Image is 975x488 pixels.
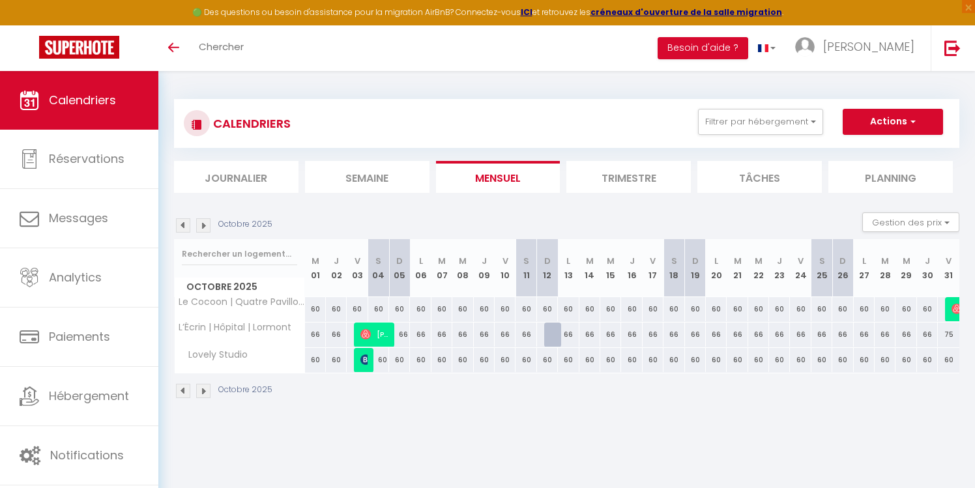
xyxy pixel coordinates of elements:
[790,348,811,372] div: 60
[685,348,706,372] div: 60
[621,239,642,297] th: 16
[558,348,579,372] div: 60
[355,255,360,267] abbr: V
[326,323,347,347] div: 66
[558,323,579,347] div: 66
[495,348,516,372] div: 60
[790,239,811,297] th: 24
[566,161,691,193] li: Trimestre
[49,92,116,108] span: Calendriers
[544,255,551,267] abbr: D
[326,297,347,321] div: 60
[174,161,298,193] li: Journalier
[410,297,431,321] div: 60
[727,348,748,372] div: 60
[795,37,815,57] img: ...
[189,25,254,71] a: Chercher
[474,348,495,372] div: 60
[410,348,431,372] div: 60
[734,255,742,267] abbr: M
[748,348,769,372] div: 60
[727,323,748,347] div: 66
[537,239,558,297] th: 12
[643,297,663,321] div: 60
[305,323,326,347] div: 66
[854,323,875,347] div: 66
[182,242,297,266] input: Rechercher un logement...
[755,255,763,267] abbr: M
[658,37,748,59] button: Besoin d'aide ?
[389,239,410,297] th: 05
[175,278,304,296] span: Octobre 2025
[621,297,642,321] div: 60
[811,297,832,321] div: 60
[823,38,914,55] span: [PERSON_NAME]
[621,348,642,372] div: 60
[875,297,895,321] div: 60
[706,239,727,297] th: 20
[396,255,403,267] abbr: D
[50,447,124,463] span: Notifications
[368,297,389,321] div: 60
[218,384,272,396] p: Octobre 2025
[49,151,124,167] span: Réservations
[832,239,853,297] th: 26
[671,255,677,267] abbr: S
[368,239,389,297] th: 04
[326,239,347,297] th: 02
[748,323,769,347] div: 66
[600,239,621,297] th: 15
[360,322,388,347] span: [PERSON_NAME]
[177,323,291,332] span: L’Écrin | Hôpital | Lormont
[839,255,846,267] abbr: D
[692,255,699,267] abbr: D
[368,348,389,372] div: 60
[903,255,910,267] abbr: M
[49,388,129,404] span: Hébergement
[452,239,473,297] th: 08
[431,297,452,321] div: 60
[49,269,102,285] span: Analytics
[49,210,108,226] span: Messages
[643,323,663,347] div: 66
[452,297,473,321] div: 60
[875,348,895,372] div: 60
[326,348,347,372] div: 60
[769,239,790,297] th: 23
[917,297,938,321] div: 60
[946,255,952,267] abbr: V
[854,297,875,321] div: 60
[895,239,916,297] th: 29
[516,239,536,297] th: 11
[748,297,769,321] div: 60
[410,239,431,297] th: 06
[663,297,684,321] div: 60
[419,255,423,267] abbr: L
[495,323,516,347] div: 66
[389,348,410,372] div: 60
[600,323,621,347] div: 66
[685,239,706,297] th: 19
[431,323,452,347] div: 66
[474,297,495,321] div: 60
[218,218,272,231] p: Octobre 2025
[516,297,536,321] div: 60
[938,323,959,347] div: 75
[495,239,516,297] th: 10
[579,348,600,372] div: 60
[650,255,656,267] abbr: V
[862,255,866,267] abbr: L
[537,348,558,372] div: 60
[305,239,326,297] th: 01
[875,239,895,297] th: 28
[586,255,594,267] abbr: M
[305,348,326,372] div: 60
[875,323,895,347] div: 66
[305,297,326,321] div: 60
[177,348,251,362] span: Lovely Studio
[39,36,119,59] img: Super Booking
[925,255,930,267] abbr: J
[521,7,532,18] strong: ICI
[643,239,663,297] th: 17
[917,348,938,372] div: 60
